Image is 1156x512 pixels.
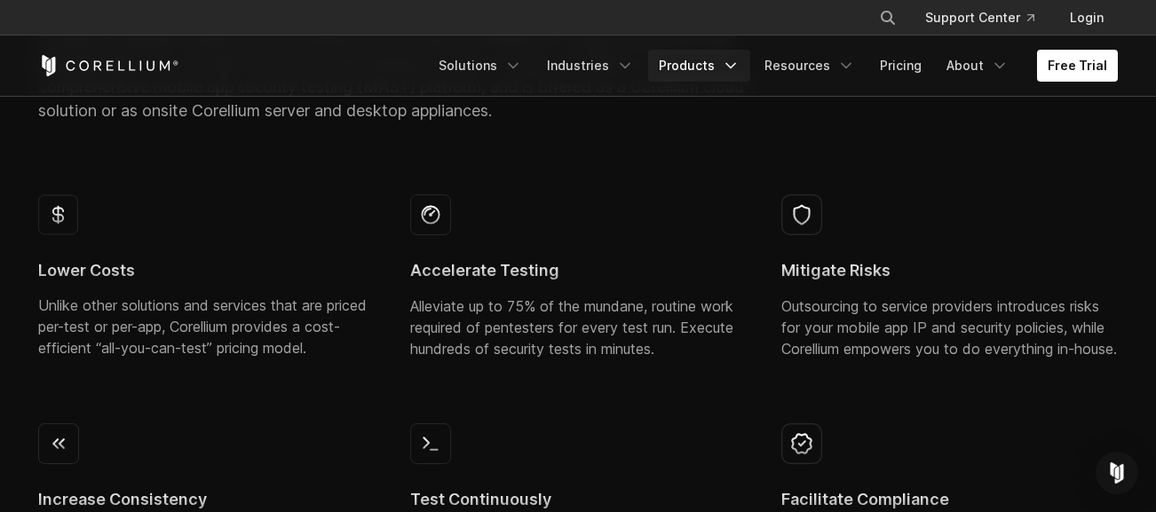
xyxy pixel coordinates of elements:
a: About [936,50,1019,82]
a: Resources [754,50,866,82]
a: Corellium Home [38,55,179,76]
img: icon--meter [410,194,451,235]
img: icon_compliace_border [781,423,822,464]
h4: Mitigate Risks [781,260,1118,281]
p: Outsourcing to service providers introduces risks for your mobile app IP and security policies, w... [781,295,1118,359]
a: Login [1056,2,1118,34]
div: Navigation Menu [858,2,1118,34]
button: Search [872,2,904,34]
a: Support Center [911,2,1049,34]
img: icon--code [410,423,451,464]
a: Free Trial [1037,50,1118,82]
h4: Test Continuously [410,489,747,510]
div: Navigation Menu [428,50,1118,82]
a: Products [648,50,750,82]
a: Pricing [869,50,932,82]
p: Alleviate up to 75% of the mundane, routine work required of pentesters for every test run. Execu... [410,295,747,359]
img: icon--money [38,194,78,235]
h4: Lower Costs [38,260,375,281]
a: Solutions [428,50,533,82]
img: shield-02 (1) [781,194,822,235]
h4: Accelerate Testing [410,260,747,281]
img: icon--chevron-back [38,423,79,464]
h4: Increase Consistency [38,489,375,510]
h4: Facilitate Compliance [781,489,1118,510]
p: Unlike other solutions and services that are priced per-test or per-app, Corellium provides a cos... [38,295,375,358]
div: Open Intercom Messenger [1096,452,1138,494]
a: Industries [536,50,645,82]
